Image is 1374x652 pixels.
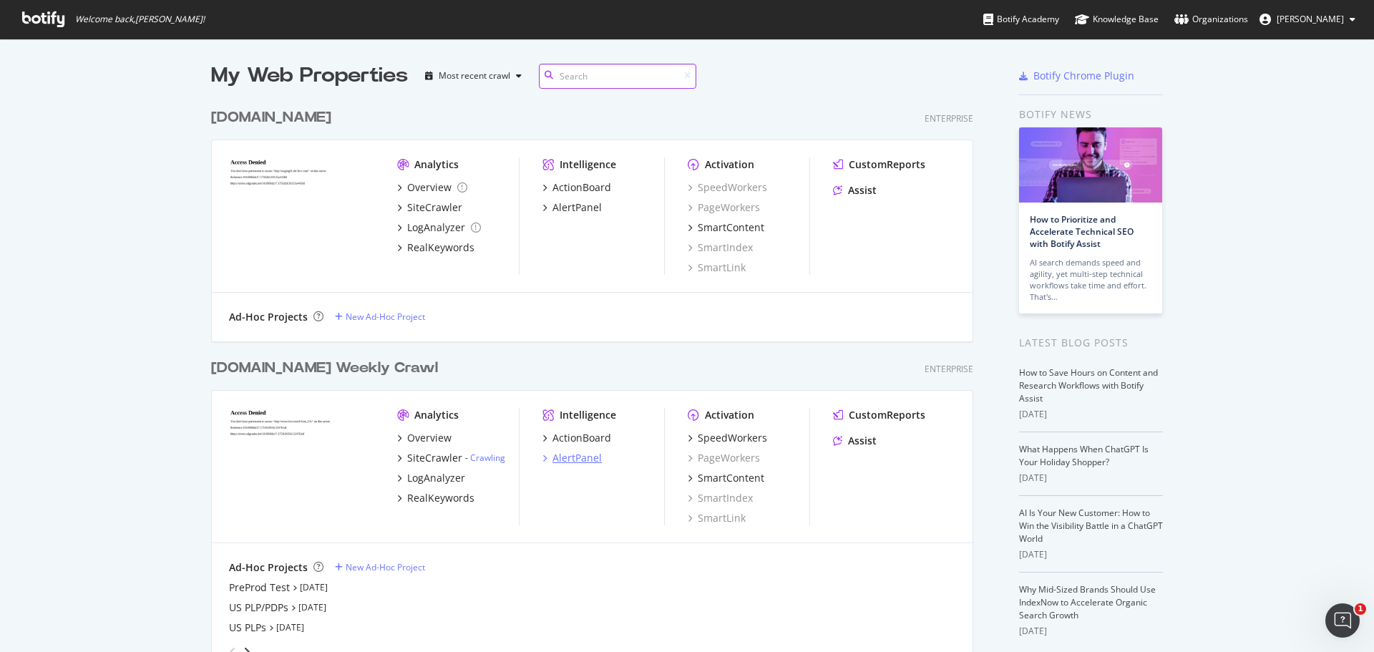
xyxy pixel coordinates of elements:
[211,107,331,128] div: [DOMAIN_NAME]
[229,560,308,575] div: Ad-Hoc Projects
[542,200,602,215] a: AlertPanel
[849,157,925,172] div: CustomReports
[211,358,438,379] div: [DOMAIN_NAME] Weekly Crawl
[397,471,465,485] a: LogAnalyzer
[1033,69,1134,83] div: Botify Chrome Plugin
[229,310,308,324] div: Ad-Hoc Projects
[688,240,753,255] a: SmartIndex
[465,452,505,464] div: -
[849,408,925,422] div: CustomReports
[298,601,326,613] a: [DATE]
[688,491,753,505] a: SmartIndex
[1277,13,1344,25] span: Eric Brekher
[560,408,616,422] div: Intelligence
[1019,548,1163,561] div: [DATE]
[1019,69,1134,83] a: Botify Chrome Plugin
[848,434,877,448] div: Assist
[211,358,444,379] a: [DOMAIN_NAME] Weekly Crawl
[407,431,452,445] div: Overview
[688,431,767,445] a: SpeedWorkers
[397,451,505,465] a: SiteCrawler- Crawling
[925,112,973,125] div: Enterprise
[698,220,764,235] div: SmartContent
[229,157,374,273] img: levipilot.com
[407,200,462,215] div: SiteCrawler
[705,157,754,172] div: Activation
[346,311,425,323] div: New Ad-Hoc Project
[1019,366,1158,404] a: How to Save Hours on Content and Research Workflows with Botify Assist
[407,491,474,505] div: RealKeywords
[688,200,760,215] a: PageWorkers
[1355,603,1366,615] span: 1
[407,180,452,195] div: Overview
[414,408,459,422] div: Analytics
[1019,127,1162,203] img: How to Prioritize and Accelerate Technical SEO with Botify Assist
[211,107,337,128] a: [DOMAIN_NAME]
[346,561,425,573] div: New Ad-Hoc Project
[407,471,465,485] div: LogAnalyzer
[397,200,462,215] a: SiteCrawler
[407,220,465,235] div: LogAnalyzer
[542,431,611,445] a: ActionBoard
[335,561,425,573] a: New Ad-Hoc Project
[1174,12,1248,26] div: Organizations
[397,220,481,235] a: LogAnalyzer
[552,200,602,215] div: AlertPanel
[335,311,425,323] a: New Ad-Hoc Project
[229,621,266,635] a: US PLPs
[419,64,527,87] button: Most recent crawl
[229,580,290,595] a: PreProd Test
[1019,408,1163,421] div: [DATE]
[542,451,602,465] a: AlertPanel
[688,261,746,275] a: SmartLink
[552,451,602,465] div: AlertPanel
[542,180,611,195] a: ActionBoard
[397,240,474,255] a: RealKeywords
[407,451,462,465] div: SiteCrawler
[848,183,877,198] div: Assist
[1019,625,1163,638] div: [DATE]
[75,14,205,25] span: Welcome back, [PERSON_NAME] !
[688,471,764,485] a: SmartContent
[1075,12,1159,26] div: Knowledge Base
[397,180,467,195] a: Overview
[552,180,611,195] div: ActionBoard
[1019,472,1163,485] div: [DATE]
[1019,507,1163,545] a: AI Is Your New Customer: How to Win the Visibility Battle in a ChatGPT World
[833,434,877,448] a: Assist
[414,157,459,172] div: Analytics
[688,220,764,235] a: SmartContent
[397,491,474,505] a: RealKeywords
[229,408,374,524] img: Levi.com
[698,471,764,485] div: SmartContent
[688,511,746,525] a: SmartLink
[439,72,510,80] div: Most recent crawl
[470,452,505,464] a: Crawling
[1030,213,1134,250] a: How to Prioritize and Accelerate Technical SEO with Botify Assist
[397,431,452,445] a: Overview
[407,240,474,255] div: RealKeywords
[833,157,925,172] a: CustomReports
[229,600,288,615] a: US PLP/PDPs
[1248,8,1367,31] button: [PERSON_NAME]
[925,363,973,375] div: Enterprise
[698,431,767,445] div: SpeedWorkers
[688,180,767,195] a: SpeedWorkers
[833,408,925,422] a: CustomReports
[560,157,616,172] div: Intelligence
[705,408,754,422] div: Activation
[211,62,408,90] div: My Web Properties
[1019,335,1163,351] div: Latest Blog Posts
[552,431,611,445] div: ActionBoard
[300,581,328,593] a: [DATE]
[833,183,877,198] a: Assist
[688,451,760,465] div: PageWorkers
